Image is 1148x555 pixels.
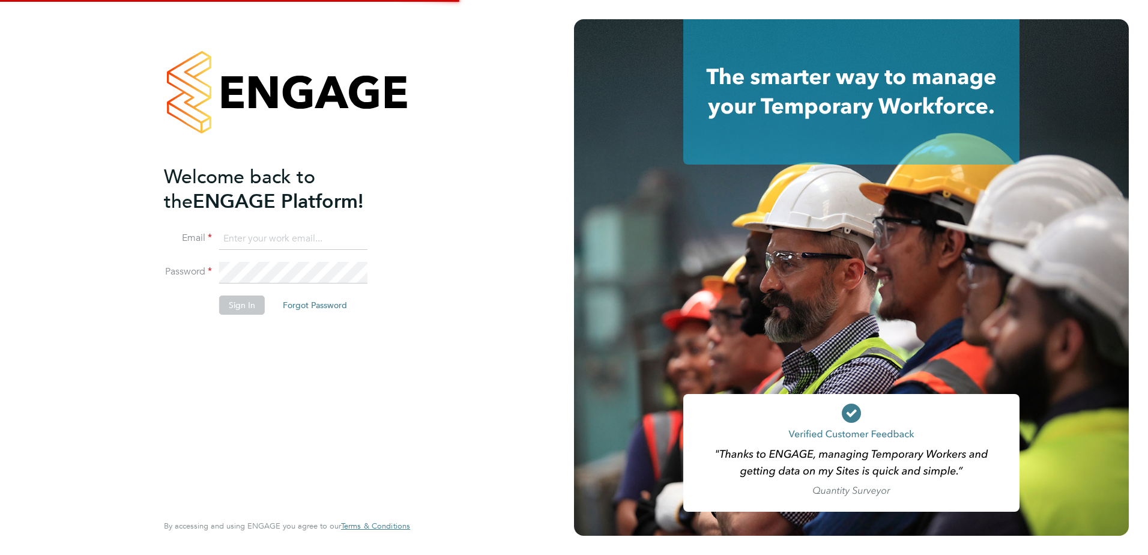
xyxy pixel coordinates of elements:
[164,521,410,531] span: By accessing and using ENGAGE you agree to our
[219,296,265,315] button: Sign In
[341,521,410,531] span: Terms & Conditions
[164,232,212,244] label: Email
[164,165,315,213] span: Welcome back to the
[219,228,367,250] input: Enter your work email...
[164,165,398,214] h2: ENGAGE Platform!
[273,296,357,315] button: Forgot Password
[164,265,212,278] label: Password
[341,521,410,531] a: Terms & Conditions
